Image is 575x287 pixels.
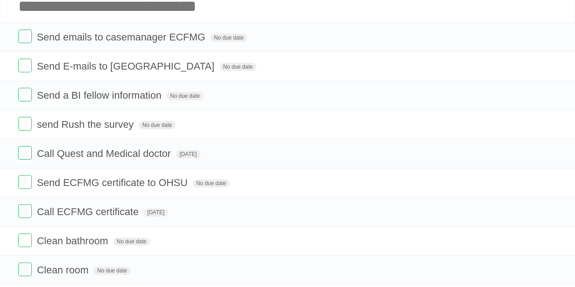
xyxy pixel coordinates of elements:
[18,204,32,218] label: Done
[37,177,190,188] span: Send ECFMG certificate to OHSU
[37,148,173,159] span: Call Quest and Medical doctor
[94,267,130,275] span: No due date
[37,206,141,217] span: Call ECFMG certificate
[18,117,32,131] label: Done
[18,262,32,276] label: Done
[18,146,32,160] label: Done
[37,119,136,130] span: send Rush the survey
[18,233,32,247] label: Done
[37,60,216,72] span: Send E-mails to [GEOGRAPHIC_DATA]
[37,264,91,276] span: Clean room
[113,237,150,246] span: No due date
[220,63,256,71] span: No due date
[144,208,168,217] span: [DATE]
[18,175,32,189] label: Done
[37,31,208,43] span: Send emails to casemanager ECFMG
[18,59,32,72] label: Done
[176,150,200,158] span: [DATE]
[139,121,175,129] span: No due date
[193,179,230,187] span: No due date
[37,235,110,247] span: Clean bathroom
[18,88,32,101] label: Done
[210,34,247,42] span: No due date
[18,30,32,43] label: Done
[37,90,164,101] span: Send a BI fellow information
[166,92,203,100] span: No due date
